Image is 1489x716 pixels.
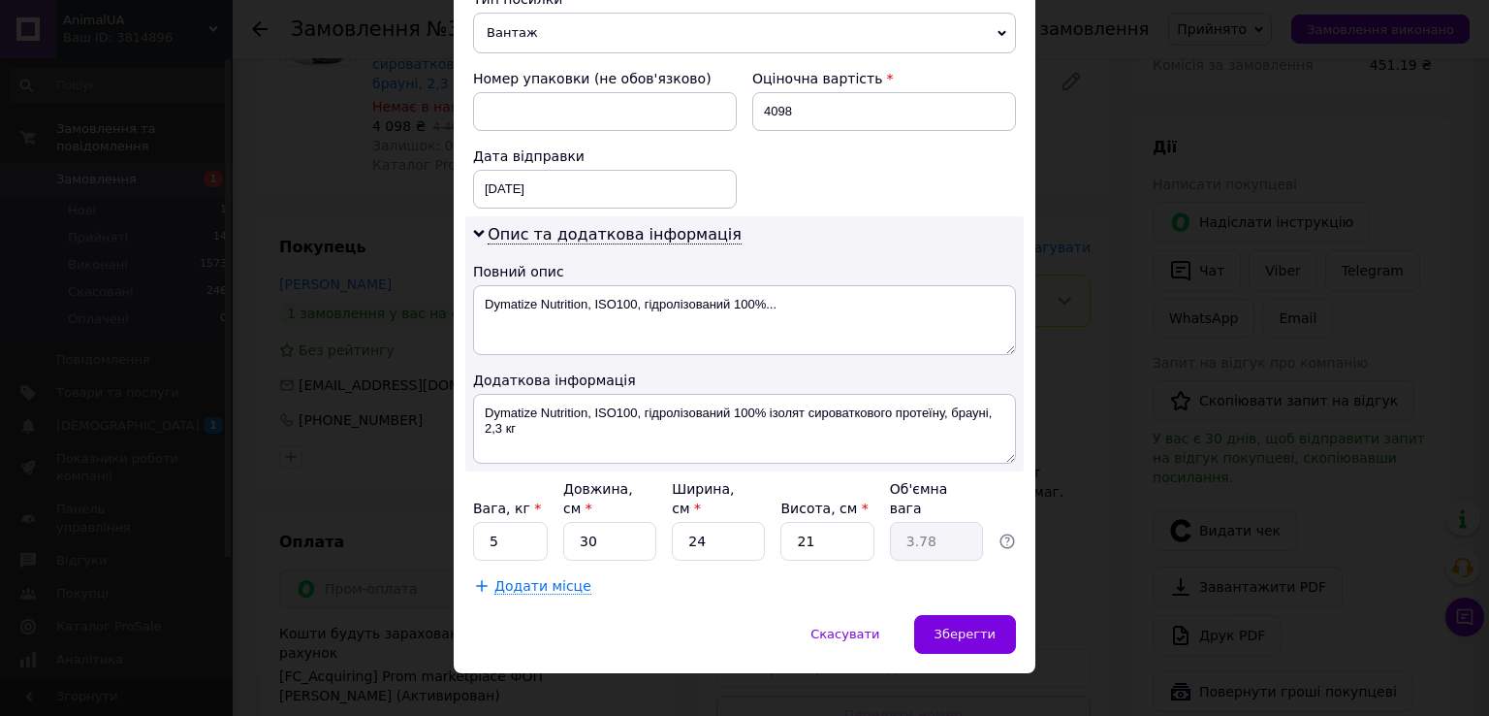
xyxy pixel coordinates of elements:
span: Опис та додаткова інформація [488,225,742,244]
label: Ширина, см [672,481,734,516]
div: Повний опис [473,262,1016,281]
div: Об'ємна вага [890,479,983,518]
label: Вага, кг [473,501,541,516]
div: Додаткова інформація [473,371,1016,390]
label: Довжина, см [563,481,633,516]
label: Висота, см [780,501,868,516]
textarea: Dymatize Nutrition, ISO100, гідролізований 100% ізолят сироваткового протеїну, брауні, 2,3 кг [473,394,1016,464]
span: Додати місце [494,578,591,595]
div: Дата відправки [473,146,737,166]
span: Вантаж [473,13,1016,53]
span: Скасувати [810,627,879,641]
div: Оціночна вартість [752,69,1016,88]
span: Зберегти [935,627,996,641]
div: Номер упаковки (не обов'язково) [473,69,737,88]
textarea: Dymatize Nutrition, ISO100, гідролізований 100%... [473,285,1016,355]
